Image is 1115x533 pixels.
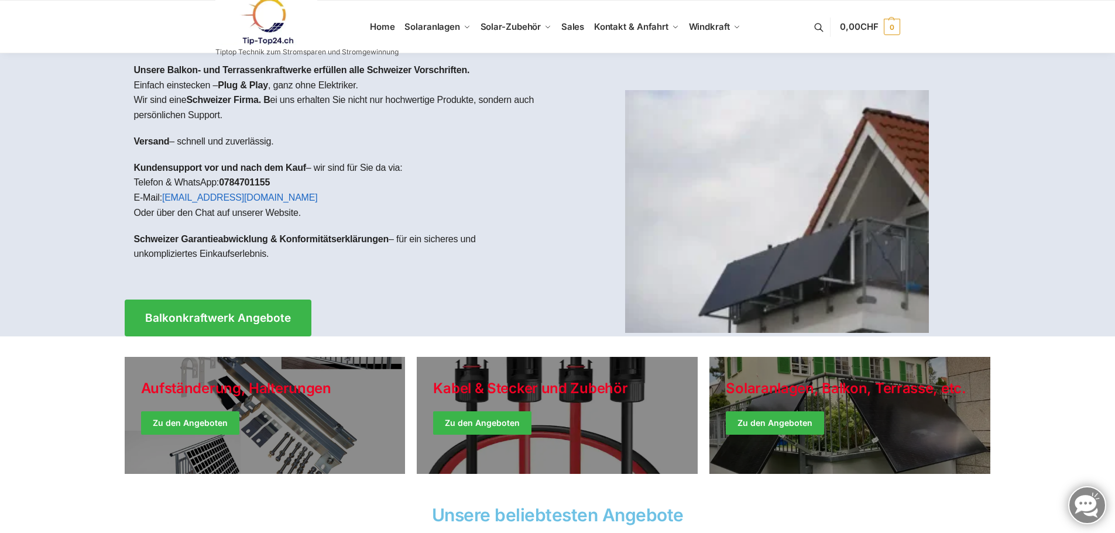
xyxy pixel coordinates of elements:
a: Holiday Style [125,357,406,474]
a: Solaranlagen [400,1,475,53]
span: 0,00 [840,21,878,32]
a: Windkraft [684,1,745,53]
p: – wir sind für Sie da via: Telefon & WhatsApp: E-Mail: Oder über den Chat auf unserer Website. [134,160,548,220]
img: Home 1 [625,90,929,333]
p: – für ein sicheres und unkompliziertes Einkaufserlebnis. [134,232,548,262]
strong: Versand [134,136,170,146]
p: Wir sind eine ei uns erhalten Sie nicht nur hochwertige Produkte, sondern auch persönlichen Support. [134,92,548,122]
span: Solaranlagen [404,21,460,32]
span: 0 [884,19,900,35]
a: Sales [556,1,589,53]
div: Einfach einstecken – , ganz ohne Elektriker. [125,53,558,282]
span: Balkonkraftwerk Angebote [145,312,291,324]
span: Solar-Zubehör [481,21,541,32]
span: CHF [860,21,879,32]
a: Kontakt & Anfahrt [589,1,684,53]
a: Winter Jackets [709,357,990,474]
p: Tiptop Technik zum Stromsparen und Stromgewinnung [215,49,399,56]
h2: Unsere beliebtesten Angebote [125,506,991,524]
a: Holiday Style [417,357,698,474]
a: Solar-Zubehör [475,1,556,53]
strong: Schweizer Garantieabwicklung & Konformitätserklärungen [134,234,389,244]
a: Balkonkraftwerk Angebote [125,300,311,336]
strong: Schweizer Firma. B [186,95,270,105]
strong: 0784701155 [219,177,270,187]
span: Windkraft [689,21,730,32]
strong: Unsere Balkon- und Terrassenkraftwerke erfüllen alle Schweizer Vorschriften. [134,65,470,75]
span: Kontakt & Anfahrt [594,21,668,32]
a: [EMAIL_ADDRESS][DOMAIN_NAME] [162,192,318,202]
p: – schnell und zuverlässig. [134,134,548,149]
span: Sales [561,21,585,32]
strong: Plug & Play [218,80,268,90]
a: 0,00CHF 0 [840,9,900,44]
strong: Kundensupport vor und nach dem Kauf [134,163,306,173]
